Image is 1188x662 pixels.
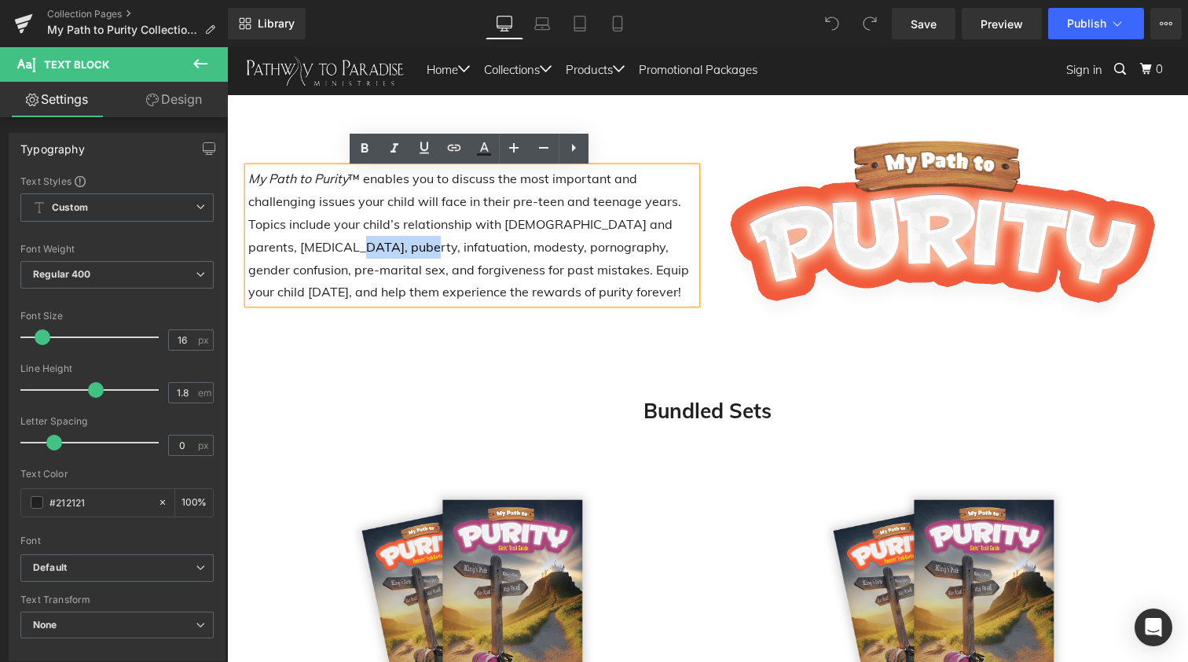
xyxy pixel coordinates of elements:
div: Line Height [20,363,214,374]
strong: Bundled Sets [416,351,544,377]
a: Desktop [486,8,523,39]
a: Tablet [561,8,599,39]
a: Laptop [523,8,561,39]
a: Design [117,82,231,117]
div: Typography [20,134,85,156]
span: My Path to Purity Collection Page [47,24,198,36]
b: Custom [52,201,88,215]
span: Save [911,16,937,32]
button: Publish [1048,8,1144,39]
div: Font Weight [20,244,214,255]
div: Open Intercom Messenger [1135,609,1172,646]
a: New Library [228,8,306,39]
i: Default [33,561,67,575]
b: Regular 400 [33,268,91,280]
a: Mobile [599,8,636,39]
span: em [198,388,211,398]
span: px [198,440,211,451]
span: Text Block [44,58,109,71]
div: Letter Spacing [20,416,214,427]
div: Font [20,535,214,546]
span: Preview [981,16,1023,32]
a: Collection Pages [47,8,228,20]
button: More [1150,8,1182,39]
div: Text Transform [20,594,214,605]
i: My Path to Purity [21,123,121,139]
span: Library [258,17,295,31]
div: Text Styles [20,175,214,187]
span: px [198,335,211,345]
div: % [175,489,213,517]
button: Redo [854,8,885,39]
p: ™ enables you to discuss the most important and challenging issues your child will face in their ... [21,120,469,256]
a: Preview [962,8,1042,39]
button: Undo [816,8,848,39]
div: Text Color [20,469,214,480]
input: Color [49,494,150,511]
span: Publish [1067,17,1106,30]
div: Font Size [20,311,214,322]
b: None [33,619,57,631]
